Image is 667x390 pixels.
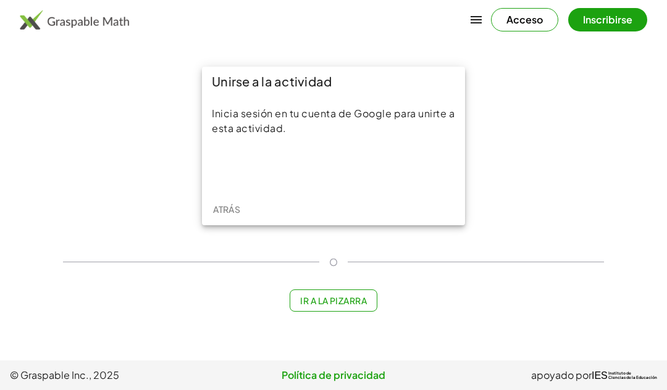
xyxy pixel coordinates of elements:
button: Ir a la pizarra [290,289,378,312]
font: Acceso [506,13,543,26]
button: Acceso [491,8,558,31]
font: © Graspable Inc., 2025 [10,368,119,381]
a: IESInstituto deCiencias de la Educación [592,368,657,383]
iframe: Iniciar sesión con el botón de Google [271,154,396,181]
font: Instituto de [608,371,631,375]
font: Ciencias de la Educación [608,375,657,380]
button: Inscribirse [568,8,647,31]
font: IES [592,370,608,381]
button: Atrás [207,198,246,220]
font: Política de privacidad [282,368,385,381]
font: Atrás [213,204,240,215]
a: Política de privacidad [225,368,441,383]
font: Unirse a la actividad [212,73,332,89]
font: Inicia sesión en tu cuenta de Google para unirte a esta actividad. [212,107,455,135]
font: O [329,255,338,268]
div: Inicia sesión con Google. Se abre en una nueva pestaña. [277,154,390,181]
font: Inscribirse [583,13,632,26]
font: apoyado por [531,368,592,381]
font: Ir a la pizarra [300,295,367,306]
